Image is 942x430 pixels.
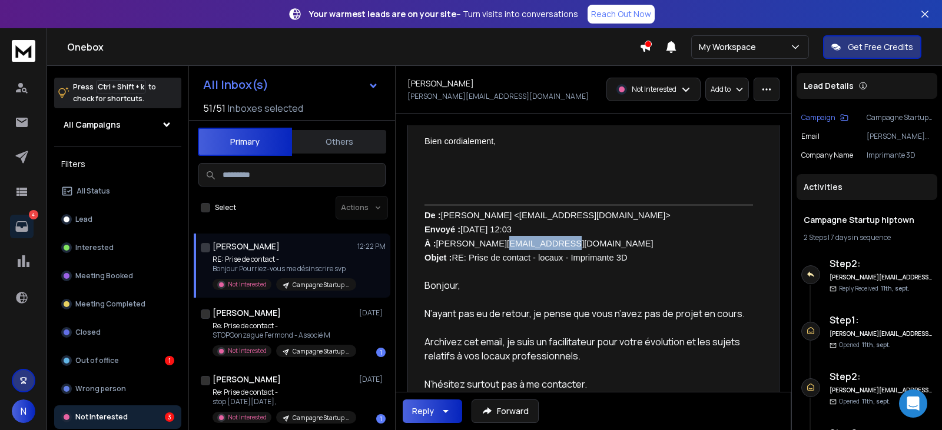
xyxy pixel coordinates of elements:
[292,129,386,155] button: Others
[801,113,835,122] p: Campaign
[424,253,452,262] b: Objet :
[839,284,910,293] p: Reply Received
[424,211,441,220] span: De :
[376,414,386,424] div: 1
[862,341,891,349] span: 11th, sept.
[228,101,303,115] h3: Inboxes selected
[75,412,128,422] p: Not Interested
[804,214,930,226] h1: Campagne Startup hiptown
[75,271,133,281] p: Meeting Booked
[801,151,853,160] p: Company Name
[309,8,456,19] strong: Your warmest leads are on your site
[839,341,891,349] p: Opened
[54,236,181,259] button: Interested
[797,174,937,200] div: Activities
[213,321,354,331] p: Re: Prise de contact -
[54,321,181,344] button: Closed
[73,81,156,105] p: Press to check for shortcuts.
[376,348,386,357] div: 1
[54,405,181,429] button: Not Interested3
[12,399,35,423] button: N
[830,313,933,327] h6: Step 1 :
[75,243,114,252] p: Interested
[213,255,354,264] p: RE: Prise de contact -
[64,119,121,131] h1: All Campaigns
[75,328,101,337] p: Closed
[77,186,110,196] p: All Status
[75,215,92,224] p: Lead
[203,101,225,115] span: 51 / 51
[228,280,267,289] p: Not Interested
[29,210,38,219] p: 4
[403,399,462,423] button: Reply
[830,273,933,282] h6: [PERSON_NAME][EMAIL_ADDRESS][DOMAIN_NAME]
[867,151,933,160] p: Imprimante 3D
[424,211,671,262] span: [PERSON_NAME] <[EMAIL_ADDRESS][DOMAIN_NAME]> [DATE] 12:03 [PERSON_NAME][EMAIL_ADDRESS][DOMAIN_NAM...
[12,40,35,62] img: logo
[830,386,933,395] h6: [PERSON_NAME][EMAIL_ADDRESS][DOMAIN_NAME]
[848,41,913,53] p: Get Free Credits
[823,35,921,59] button: Get Free Credits
[359,308,386,318] p: [DATE]
[54,179,181,203] button: All Status
[203,79,268,91] h1: All Inbox(s)
[588,5,655,24] a: Reach Out Now
[830,369,933,384] h6: Step 2 :
[424,136,496,146] span: Bien cordialement,
[801,132,820,141] p: Email
[830,256,933,271] h6: Step 2 :
[67,40,639,54] h1: Onebox
[198,128,292,156] button: Primary
[407,92,589,101] p: [PERSON_NAME][EMAIL_ADDRESS][DOMAIN_NAME]
[165,412,174,422] div: 3
[213,374,281,385] h1: [PERSON_NAME]
[165,356,174,365] div: 1
[830,329,933,338] h6: [PERSON_NAME][EMAIL_ADDRESS][DOMAIN_NAME]
[96,80,146,94] span: Ctrl + Shift + k
[839,397,891,406] p: Opened
[881,284,910,292] span: 11th, sept.
[293,414,349,422] p: Campagne Startup hiptown
[711,85,731,94] p: Add to
[213,331,354,340] p: STOPGonzague Fermond - Associé M
[801,113,848,122] button: Campaign
[54,208,181,231] button: Lead
[54,113,181,136] button: All Campaigns
[591,8,651,20] p: Reach Out Now
[407,78,474,89] h1: [PERSON_NAME]
[75,356,119,365] p: Out of office
[867,113,933,122] p: Campagne Startup hiptown
[831,232,891,242] span: 7 days in sequence
[309,8,578,20] p: – Turn visits into conversations
[75,299,145,309] p: Meeting Completed
[867,132,933,141] p: [PERSON_NAME][EMAIL_ADDRESS][DOMAIN_NAME]
[862,397,891,405] span: 11th, sept.
[213,388,354,397] p: Re: Prise de contact -
[699,41,761,53] p: My Workspace
[228,346,267,355] p: Not Interested
[424,225,460,234] b: Envoyé :
[804,80,854,92] p: Lead Details
[359,375,386,384] p: [DATE]
[804,233,930,242] div: |
[632,85,676,94] p: Not Interested
[213,241,280,252] h1: [PERSON_NAME]
[293,281,349,289] p: Campagne Startup hiptown
[213,397,354,406] p: stop [DATE][DATE],
[424,239,436,248] b: À :
[213,264,354,274] p: Bonjour Pourriez-vous me désinscrire svp
[54,156,181,172] h3: Filters
[899,389,927,418] div: Open Intercom Messenger
[10,215,34,238] a: 4
[54,292,181,316] button: Meeting Completed
[804,232,827,242] span: 2 Steps
[472,399,539,423] button: Forward
[54,264,181,288] button: Meeting Booked
[54,349,181,372] button: Out of office1
[194,73,388,96] button: All Inbox(s)
[213,307,281,319] h1: [PERSON_NAME]
[54,377,181,401] button: Wrong person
